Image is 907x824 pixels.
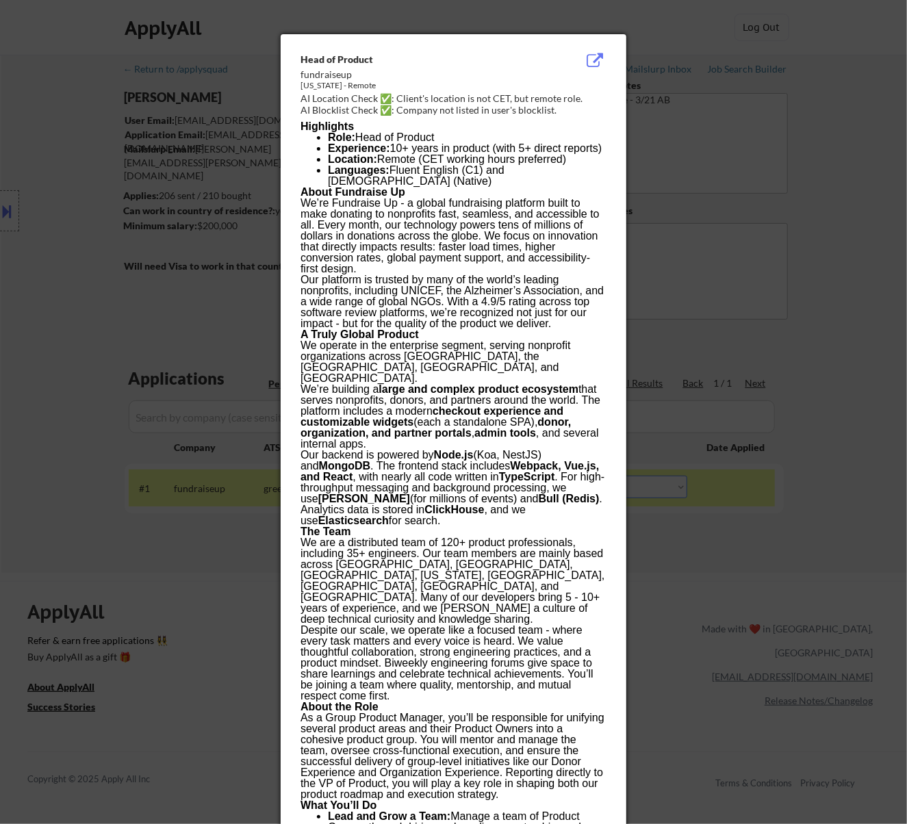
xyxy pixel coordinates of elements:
[301,329,419,340] strong: A Truly Global Product
[301,198,606,274] p: We’re Fundraise Up - a global fundraising platform built to make donating to nonprofits fast, sea...
[301,416,571,439] strong: donor, organization, and partner portals
[301,537,606,625] p: We are a distributed team of 120+ product professionals, including 35+ engineers. Our team member...
[434,449,474,461] strong: Node.js
[379,383,578,395] strong: large and complex product ecosystem
[301,53,537,66] div: Head of Product
[328,131,355,143] strong: Role:
[328,165,606,187] li: Fluent English (C1) and [DEMOGRAPHIC_DATA] (Native)
[301,80,537,92] div: [US_STATE] - Remote
[301,712,606,800] p: As a Group Product Manager, you’ll be responsible for unifying several product areas and their Pr...
[328,142,390,154] strong: Experience:
[328,132,606,143] li: Head of Product
[301,186,405,198] strong: About Fundraise Up
[301,92,612,105] div: AI Location Check ✅: Client's location is not CET, but remote role.
[499,471,555,482] strong: TypeScript
[319,460,371,472] strong: MongoDB
[301,701,379,712] strong: About the Role
[301,274,606,329] p: Our platform is trusted by many of the world’s leading nonprofits, including UNICEF, the Alzheime...
[301,450,606,526] p: Our backend is powered by (Koa, NestJS) and . The frontend stack includes , with nearly all code ...
[539,493,600,504] strong: Bull (Redis)
[328,164,389,176] strong: Languages:
[318,515,389,526] strong: Elasticsearch
[328,143,606,154] li: 10+ years in product (with 5+ direct reports)
[474,427,536,439] strong: admin tools
[318,493,410,504] strong: [PERSON_NAME]
[301,799,376,811] strong: What You’ll Do
[328,153,377,165] strong: Location:
[301,120,354,132] strong: Highlights
[301,405,563,428] strong: checkout experience and customizable widgets
[301,526,351,537] strong: The Team
[328,154,606,165] li: Remote (CET working hours preferred)
[301,340,606,384] p: We operate in the enterprise segment, serving nonprofit organizations across [GEOGRAPHIC_DATA], t...
[301,384,606,450] p: We’re building a that serves nonprofits, donors, and partners around the world. The platform incl...
[301,460,599,482] strong: Webpack, Vue.js, and React
[328,810,450,822] strong: Lead and Grow a Team:
[301,103,612,117] div: AI Blocklist Check ✅: Company not listed in user's blocklist.
[301,625,606,701] p: Despite our scale, we operate like a focused team - where every task matters and every voice is h...
[301,68,537,81] div: fundraiseup
[424,504,484,515] strong: ClickHouse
